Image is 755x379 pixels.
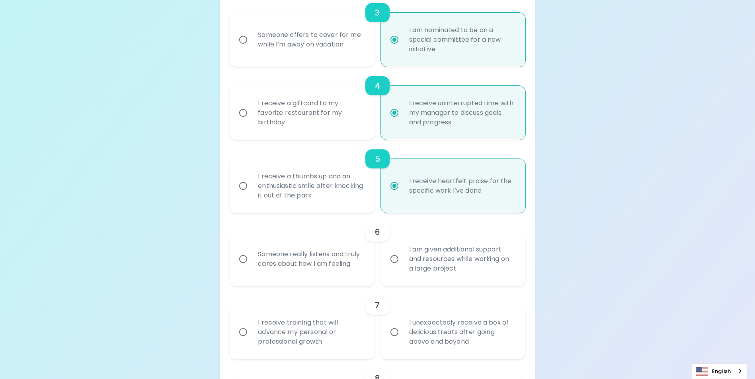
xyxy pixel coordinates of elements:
div: Someone offers to cover for me while I’m away on vacation [252,21,370,59]
div: I receive heartfelt praise for the specific work I’ve done [403,167,521,205]
div: Language [692,364,747,379]
div: I receive a thumbs up and an enthusiastic smile after knocking it out of the park [252,162,370,210]
div: choice-group-check [230,67,525,140]
div: I receive training that will advance my personal or professional growth [252,308,370,356]
div: I unexpectedly receive a box of delicious treats after going above and beyond [403,308,521,356]
div: choice-group-check [230,213,525,286]
a: English [692,364,747,379]
h6: 6 [375,226,380,238]
h6: 3 [375,6,380,19]
h6: 7 [375,299,380,311]
div: I receive a giftcard to my favorite restaurant for my birthday [252,89,370,137]
div: I am nominated to be on a special committee for a new initiative [403,16,521,64]
aside: Language selected: English [692,364,747,379]
h6: 5 [375,153,380,165]
div: choice-group-check [230,140,525,213]
div: choice-group-check [230,286,525,359]
div: Someone really listens and truly cares about how I am feeling [252,240,370,278]
div: I am given additional support and resources while working on a large project [403,235,521,283]
div: I receive uninterrupted time with my manager to discuss goals and progress [403,89,521,137]
h6: 4 [375,79,380,92]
